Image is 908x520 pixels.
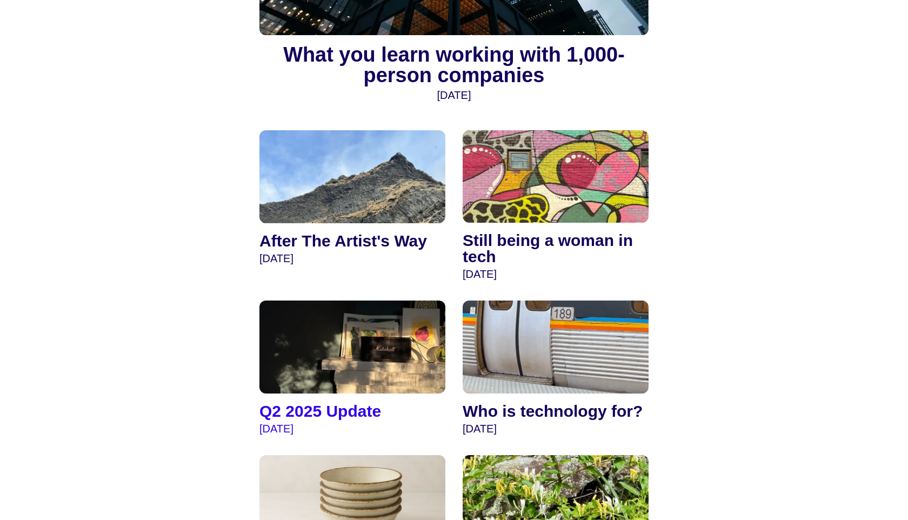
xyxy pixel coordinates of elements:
h4: Q2 2025 Update [259,403,445,419]
a: Who is technology for? [DATE] [463,301,649,438]
a: After The Artist's Way [DATE] [259,130,445,268]
time: [DATE] [437,89,471,101]
a: Q2 2025 Update [DATE] [259,301,445,438]
time: [DATE] [463,268,497,280]
h4: Who is technology for? [463,403,649,419]
h4: What you learn working with 1,000-person companies [259,45,649,86]
time: [DATE] [463,423,497,435]
time: [DATE] [259,423,293,435]
time: [DATE] [259,252,293,264]
h4: Still being a woman in tech [463,232,649,265]
a: Still being a woman in tech [DATE] [463,130,649,284]
h4: After The Artist's Way [259,233,445,249]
